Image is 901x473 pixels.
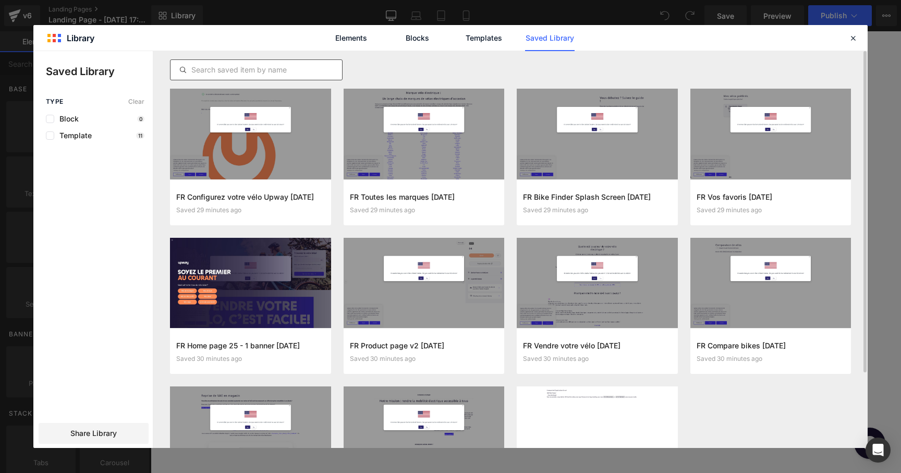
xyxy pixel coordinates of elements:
h3: FR Toutes les marques [DATE] [350,191,498,202]
a: Blocks [393,25,442,51]
div: Saved 30 minutes ago [350,355,498,362]
h3: FR Compare bikes [DATE] [697,340,845,351]
h3: FR Vos favoris [DATE] [697,191,845,202]
a: Elements [326,25,376,51]
iframe: Gorgias live chat messenger [698,393,740,431]
div: Saved 29 minutes ago [697,207,845,214]
div: Saved 29 minutes ago [176,207,325,214]
div: Saved 30 minutes ago [523,355,672,362]
a: Saved Library [525,25,575,51]
a: Explore Template [328,292,422,313]
span: Type [46,98,64,105]
span: Share Library [70,428,117,439]
span: Clear [128,98,144,105]
div: Saved 29 minutes ago [350,207,498,214]
p: 11 [136,132,144,139]
h3: FR Configurez votre vélo Upway [DATE] [176,191,325,202]
h3: FR Bike Finder Splash Screen [DATE] [523,191,672,202]
input: Search saved item by name [171,64,342,76]
div: Saved 30 minutes ago [697,355,845,362]
h3: FR Home page 25 - 1 banner [DATE] [176,340,325,351]
p: 0 [137,116,144,122]
span: Template [54,131,92,140]
a: Templates [459,25,508,51]
span: Block [54,115,79,123]
h3: FR Product page v2 [DATE] [350,340,498,351]
div: Saved 29 minutes ago [523,207,672,214]
p: Start building your page [79,165,672,177]
h3: FR Vendre votre vélo [DATE] [523,340,672,351]
p: or Drag & Drop elements from left sidebar [79,321,672,329]
p: Saved Library [46,64,153,79]
div: Saved 30 minutes ago [176,355,325,362]
div: Open Intercom Messenger [866,438,891,463]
